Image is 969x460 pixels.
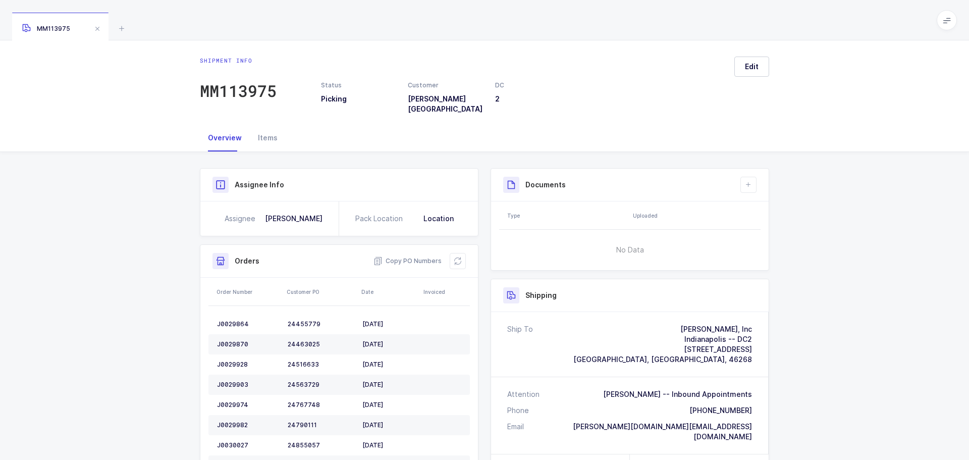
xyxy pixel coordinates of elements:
span: MM113975 [22,25,70,32]
div: Customer PO [287,288,355,296]
h3: Picking [321,94,396,104]
div: [DATE] [362,441,416,449]
div: 24767748 [288,401,354,409]
div: 24563729 [288,381,354,389]
div: Items [250,124,286,151]
h3: 2 [495,94,570,104]
div: [DATE] [362,421,416,429]
div: Invoiced [423,288,467,296]
div: DC [495,81,570,90]
div: [DATE] [362,340,416,348]
div: [DATE] [362,401,416,409]
div: Type [507,212,627,220]
div: Phone [507,405,529,416]
h3: Documents [525,180,566,190]
div: [DATE] [362,381,416,389]
div: [STREET_ADDRESS] [573,344,752,354]
h3: Orders [235,256,259,266]
div: J0029903 [217,381,280,389]
div: [DATE] [362,361,416,369]
button: Edit [734,57,769,77]
div: Order Number [217,288,281,296]
div: [DATE] [362,320,416,328]
span: [GEOGRAPHIC_DATA], [GEOGRAPHIC_DATA], 46268 [573,355,752,364]
div: [PERSON_NAME] -- Inbound Appointments [603,389,752,399]
h3: [PERSON_NAME] [GEOGRAPHIC_DATA] [408,94,482,114]
div: J0029974 [217,401,280,409]
h3: Assignee Info [235,180,284,190]
div: 24516633 [288,361,354,369]
div: [PERSON_NAME], Inc [573,324,752,334]
button: Copy PO Numbers [373,256,442,266]
div: Date [361,288,417,296]
div: Attention [507,389,540,399]
div: [PHONE_NUMBER] [689,405,752,416]
div: J0029928 [217,361,280,369]
div: Uploaded [633,212,758,220]
div: Assignee [225,214,255,224]
h3: Shipping [525,290,557,300]
div: J0030027 [217,441,280,449]
div: Email [507,422,524,442]
span: No Data [565,235,695,265]
div: [PERSON_NAME][DOMAIN_NAME][EMAIL_ADDRESS][DOMAIN_NAME] [524,422,752,442]
div: Shipment info [200,57,277,65]
div: 24790111 [288,421,354,429]
div: Location [423,214,454,224]
div: Customer [408,81,482,90]
div: [PERSON_NAME] [265,214,322,224]
div: 24463025 [288,340,354,348]
span: Edit [745,62,759,72]
div: Overview [200,124,250,151]
div: J0029982 [217,421,280,429]
div: J0029870 [217,340,280,348]
div: Indianapolis -- DC2 [573,334,752,344]
div: 24855057 [288,441,354,449]
div: Ship To [507,324,533,365]
div: Pack Location [355,214,403,224]
div: Status [321,81,396,90]
div: 24455779 [288,320,354,328]
div: J0029864 [217,320,280,328]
